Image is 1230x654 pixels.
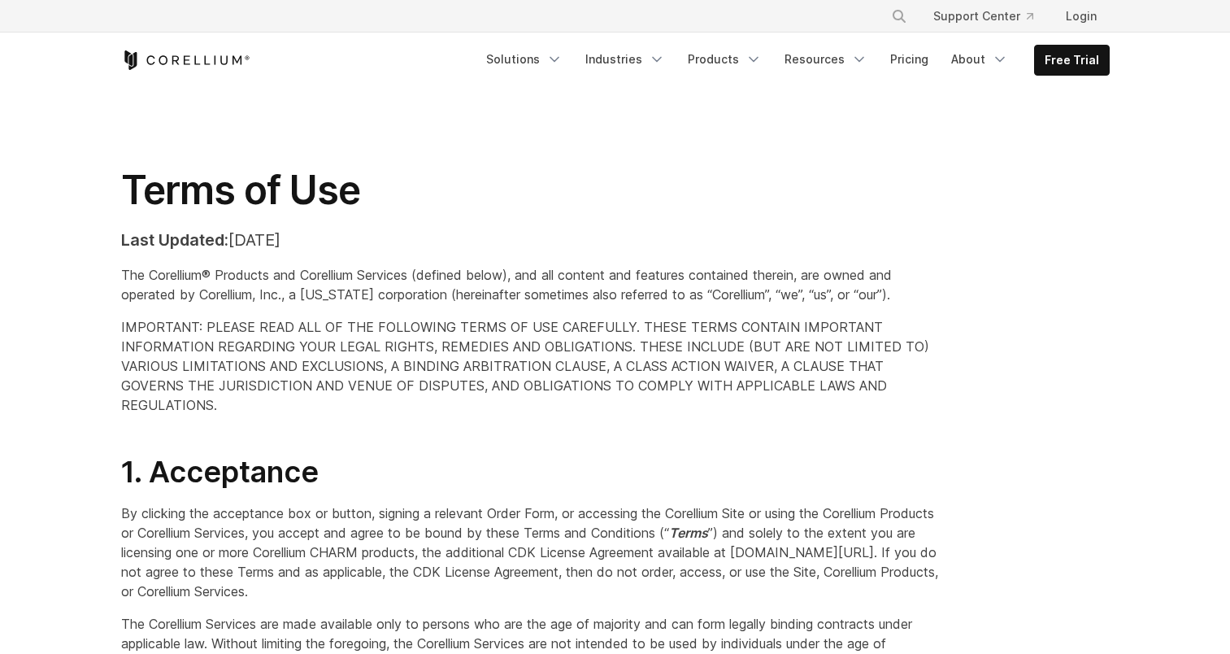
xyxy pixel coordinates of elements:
[678,45,771,74] a: Products
[476,45,572,74] a: Solutions
[941,45,1018,74] a: About
[121,319,929,413] span: IMPORTANT: PLEASE READ ALL OF THE FOLLOWING TERMS OF USE CAREFULLY. THESE TERMS CONTAIN IMPORTANT...
[476,45,1110,76] div: Navigation Menu
[669,525,708,541] em: Terms
[1035,46,1109,75] a: Free Trial
[920,2,1046,31] a: Support Center
[775,45,877,74] a: Resources
[121,230,228,250] strong: Last Updated:
[121,166,940,215] h1: Terms of Use
[884,2,914,31] button: Search
[121,505,938,599] span: By clicking the acceptance box or button, signing a relevant Order Form, or accessing the Corelli...
[871,2,1110,31] div: Navigation Menu
[576,45,675,74] a: Industries
[880,45,938,74] a: Pricing
[121,50,250,70] a: Corellium Home
[121,267,892,303] span: The Corellium® Products and Corellium Services (defined below), and all content and features cont...
[121,228,940,252] p: [DATE]
[1053,2,1110,31] a: Login
[121,454,319,490] span: 1. Acceptance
